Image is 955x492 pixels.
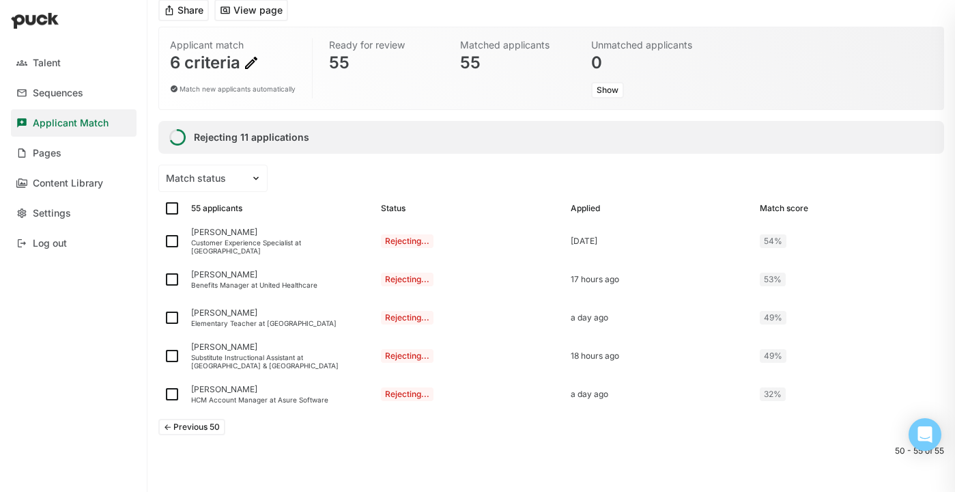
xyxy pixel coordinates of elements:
div: 17 hours ago [571,275,750,284]
div: Content Library [33,178,103,189]
div: HCM Account Manager at Asure Software [191,396,370,404]
div: [PERSON_NAME] [191,228,370,237]
div: Rejecting... [381,273,433,286]
div: 49% [760,349,786,363]
div: Applied [571,204,600,213]
a: Settings [11,200,137,227]
div: [PERSON_NAME] [191,270,370,279]
div: 49% [760,311,786,325]
div: Rejecting... [381,311,433,325]
div: 18 hours ago [571,351,750,361]
div: Match new applicants automatically [170,82,296,96]
div: 55 applicants [191,204,242,213]
div: Rejecting... [381,234,433,248]
div: [PERSON_NAME] [191,342,370,352]
div: 53% [760,273,786,286]
div: Applicant match [170,38,296,52]
div: 55 [329,55,441,71]
a: Content Library [11,169,137,197]
div: [PERSON_NAME] [191,385,370,394]
div: Customer Experience Specialist at [GEOGRAPHIC_DATA] [191,238,370,255]
div: 55 [460,55,572,71]
div: Matched applicants [460,38,572,52]
div: a day ago [571,389,750,399]
div: Ready for review [329,38,441,52]
div: 32% [760,387,786,401]
div: 6 criteria [170,55,296,71]
div: Elementary Teacher at [GEOGRAPHIC_DATA] [191,319,370,327]
div: Settings [33,208,71,219]
div: Substitute Instructional Assistant at [GEOGRAPHIC_DATA] & [GEOGRAPHIC_DATA] [191,353,370,370]
button: <- Previous 50 [158,419,225,435]
div: Open Intercom Messenger [909,418,941,451]
div: Match score [760,204,808,213]
a: Pages [11,139,137,167]
div: 54% [760,234,786,248]
div: [DATE] [571,236,750,246]
div: Status [381,204,405,213]
div: Unmatched applicants [591,38,703,52]
a: Sequences [11,79,137,107]
div: Benefits Manager at United Healthcare [191,281,370,289]
div: a day ago [571,313,750,323]
a: Talent [11,49,137,77]
button: Show [591,82,624,98]
div: [PERSON_NAME] [191,308,370,318]
a: Applicant Match [11,109,137,137]
div: Rejecting 11 applications [191,129,312,146]
div: Talent [33,57,61,69]
div: Rejecting... [381,349,433,363]
div: Pages [33,148,61,159]
div: Sequences [33,87,83,99]
div: Applicant Match [33,118,109,129]
div: Log out [33,238,67,249]
div: 50 - 55 of 55 [158,446,944,456]
div: Rejecting... [381,387,433,401]
div: 0 [591,55,703,71]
